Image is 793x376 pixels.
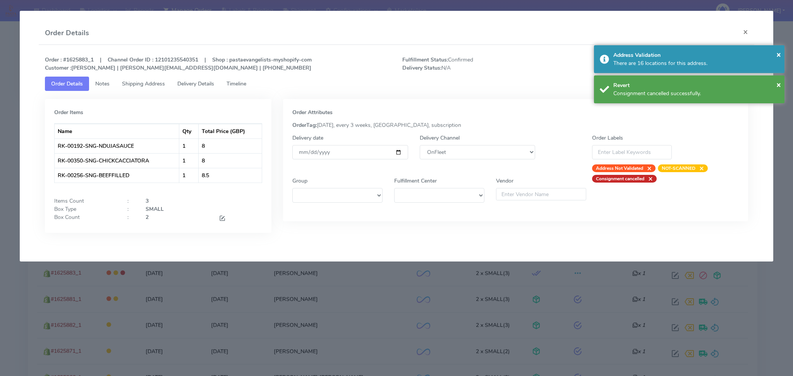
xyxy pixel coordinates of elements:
td: RK-00350-SNG-CHICKCACCIATORA [55,153,179,168]
label: Delivery Channel [420,134,460,142]
span: Timeline [227,80,246,87]
td: RK-00192-SNG-NDUJASAUCE [55,138,179,153]
th: Total Price (GBP) [199,124,262,138]
label: Fulfillment Center [394,177,437,185]
strong: Fulfillment Status: [402,56,448,63]
span: Delivery Details [177,80,214,87]
div: There are 16 locations for this address. [613,59,779,67]
label: Vendor [496,177,513,185]
span: Notes [95,80,110,87]
span: × [643,164,652,172]
span: × [695,164,704,172]
div: Items Count [48,197,122,205]
input: Enter Label Keywords [592,145,672,159]
strong: Order Items [54,109,83,116]
ul: Tabs [45,77,748,91]
div: : [122,205,140,213]
button: Close [776,79,781,91]
div: Box Type [48,205,122,213]
div: Box Count [48,213,122,224]
label: Delivery date [292,134,323,142]
strong: NOT-SCANNED [662,165,695,171]
div: Address Validation [613,51,779,59]
div: Revert [613,81,779,89]
span: Confirmed N/A [396,56,575,72]
span: × [776,79,781,90]
strong: Consignment cancelled [596,176,644,182]
span: × [644,175,653,183]
td: 8 [199,153,262,168]
th: Name [55,124,179,138]
td: 1 [179,153,199,168]
div: Consignment cancelled successfully. [613,89,779,97]
label: Order Labels [592,134,623,142]
td: RK-00256-SNG-BEEFFILLED [55,168,179,183]
button: Close [737,22,754,42]
strong: 2 [146,214,149,221]
th: Qty [179,124,199,138]
strong: Address Not Validated [596,165,643,171]
div: : [122,213,140,224]
td: 1 [179,168,199,183]
strong: Customer : [45,64,71,72]
span: × [776,49,781,60]
input: Enter Vendor Name [496,188,586,200]
strong: Delivery Status: [402,64,441,72]
h4: Order Details [45,28,89,38]
div: [DATE], every 3 weeks, [GEOGRAPHIC_DATA], subscription [287,121,745,129]
td: 1 [179,138,199,153]
button: Close [776,49,781,60]
span: Order Details [51,80,83,87]
strong: OrderTag: [292,121,317,129]
strong: SMALL [146,205,164,213]
td: 8 [199,138,262,153]
strong: Order Attributes [292,109,333,116]
strong: 3 [146,197,149,205]
label: Group [292,177,307,185]
strong: Order : #1625883_1 | Channel Order ID : 12101235540351 | Shop : pastaevangelists-myshopify-com [P... [45,56,312,72]
span: Shipping Address [122,80,165,87]
td: 8.5 [199,168,262,183]
div: : [122,197,140,205]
